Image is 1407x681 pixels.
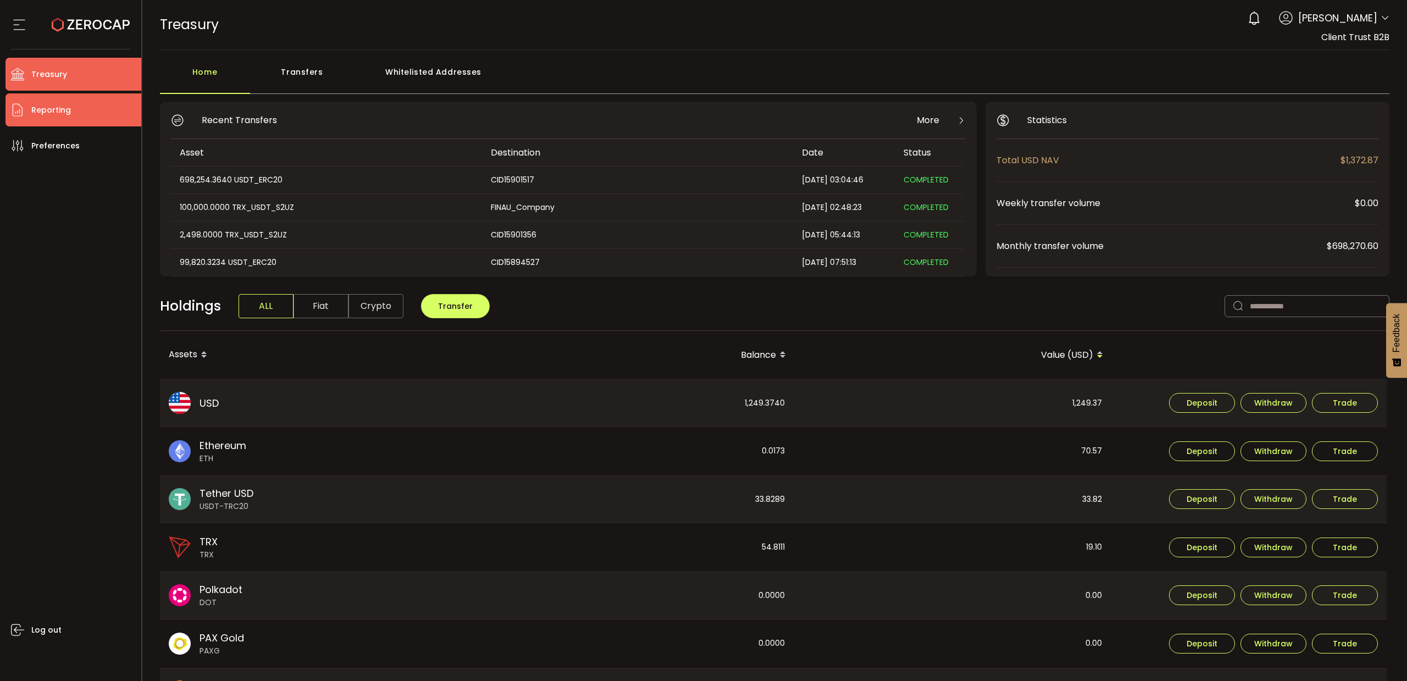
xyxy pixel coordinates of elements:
[200,549,218,561] span: TRX
[478,427,794,475] div: 0.0173
[171,146,482,159] div: Asset
[904,257,949,268] span: COMPLETED
[996,196,1355,210] span: Weekly transfer volume
[169,440,191,462] img: eth_portfolio.svg
[478,619,794,668] div: 0.0000
[171,201,481,214] div: 100,000.0000 TRX_USDT_S2UZ
[160,15,219,34] span: Treasury
[169,584,191,606] img: dot_portfolio.svg
[1254,399,1293,407] span: Withdraw
[1240,538,1306,557] button: Withdraw
[1254,591,1293,599] span: Withdraw
[200,630,244,645] span: PAX Gold
[293,294,348,318] span: Fiat
[31,102,71,118] span: Reporting
[795,572,1111,619] div: 0.00
[1355,196,1378,210] span: $0.00
[1333,399,1357,407] span: Trade
[1333,591,1357,599] span: Trade
[200,486,253,501] span: Tether USD
[1169,585,1235,605] button: Deposit
[1333,495,1357,503] span: Trade
[1312,393,1378,413] button: Trade
[1392,314,1402,352] span: Feedback
[160,61,250,94] div: Home
[904,229,949,240] span: COMPLETED
[1169,634,1235,654] button: Deposit
[1187,640,1217,647] span: Deposit
[482,146,793,159] div: Destination
[795,380,1111,427] div: 1,249.37
[895,146,963,159] div: Status
[996,153,1340,167] span: Total USD NAV
[354,61,513,94] div: Whitelisted Addresses
[200,396,219,411] span: USD
[1254,640,1293,647] span: Withdraw
[1240,489,1306,509] button: Withdraw
[478,346,795,364] div: Balance
[482,256,792,269] div: CID15894527
[31,138,80,154] span: Preferences
[1169,441,1235,461] button: Deposit
[200,597,242,608] span: DOT
[200,501,253,512] span: USDT-TRC20
[239,294,293,318] span: ALL
[31,622,62,638] span: Log out
[1187,495,1217,503] span: Deposit
[1187,447,1217,455] span: Deposit
[171,256,481,269] div: 99,820.3234 USDT_ERC20
[1240,585,1306,605] button: Withdraw
[1169,393,1235,413] button: Deposit
[478,523,794,572] div: 54.8111
[795,523,1111,572] div: 19.10
[1352,628,1407,681] div: Chat Widget
[1254,544,1293,551] span: Withdraw
[793,229,895,241] div: [DATE] 05:44:13
[1240,634,1306,654] button: Withdraw
[1027,113,1067,127] span: Statistics
[795,427,1111,475] div: 70.57
[438,301,473,312] span: Transfer
[169,633,191,655] img: paxg_portfolio.svg
[478,572,794,619] div: 0.0000
[482,229,792,241] div: CID15901356
[1240,441,1306,461] button: Withdraw
[996,239,1327,253] span: Monthly transfer volume
[1333,447,1357,455] span: Trade
[482,174,792,186] div: CID15901517
[793,256,895,269] div: [DATE] 07:51:13
[1187,544,1217,551] span: Deposit
[348,294,403,318] span: Crypto
[200,453,246,464] span: ETH
[171,229,481,241] div: 2,498.0000 TRX_USDT_S2UZ
[1169,538,1235,557] button: Deposit
[169,392,191,414] img: usd_portfolio.svg
[1240,393,1306,413] button: Withdraw
[1312,585,1378,605] button: Trade
[1254,495,1293,503] span: Withdraw
[1312,538,1378,557] button: Trade
[904,174,949,185] span: COMPLETED
[200,582,242,597] span: Polkadot
[917,113,939,127] span: More
[482,201,792,214] div: FINAU_Company
[169,536,191,558] img: trx_portfolio.png
[202,113,277,127] span: Recent Transfers
[200,438,246,453] span: Ethereum
[421,294,490,318] button: Transfer
[478,476,794,523] div: 33.8289
[1327,239,1378,253] span: $698,270.60
[1386,303,1407,378] button: Feedback - Show survey
[1254,447,1293,455] span: Withdraw
[1312,634,1378,654] button: Trade
[1187,591,1217,599] span: Deposit
[169,488,191,510] img: usdt_portfolio.svg
[200,534,218,549] span: TRX
[1312,489,1378,509] button: Trade
[795,346,1112,364] div: Value (USD)
[795,619,1111,668] div: 0.00
[793,174,895,186] div: [DATE] 03:04:46
[1312,441,1378,461] button: Trade
[200,645,244,657] span: PAXG
[1340,153,1378,167] span: $1,372.87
